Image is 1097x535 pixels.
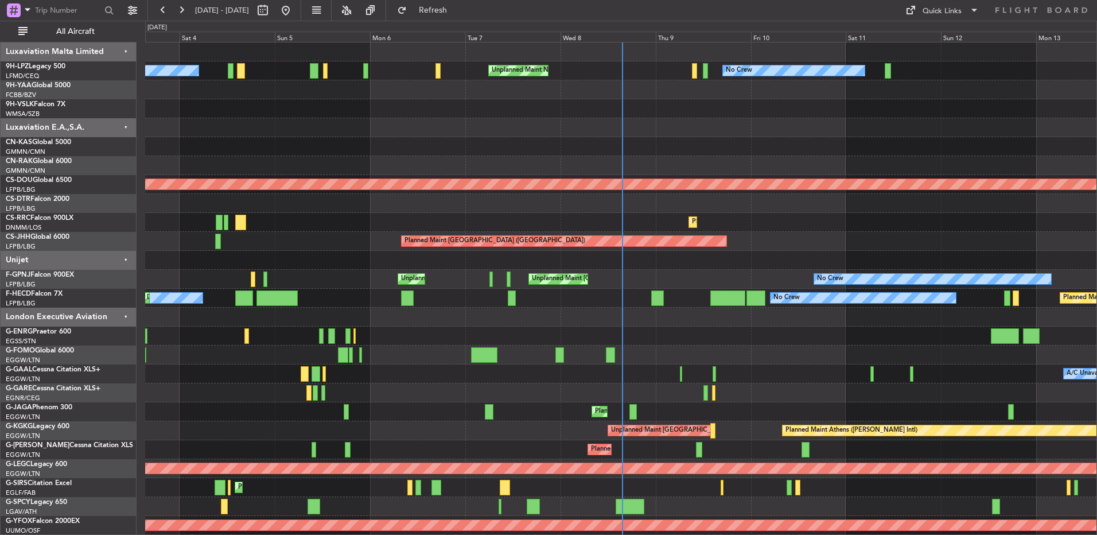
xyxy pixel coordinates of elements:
[6,518,80,525] a: G-YFOXFalcon 2000EX
[6,526,40,535] a: UUMO/OSF
[6,423,33,430] span: G-KGKG
[492,62,628,79] div: Unplanned Maint Nice ([GEOGRAPHIC_DATA])
[35,2,101,19] input: Trip Number
[392,1,461,20] button: Refresh
[6,461,67,468] a: G-LEGCLegacy 600
[6,158,72,165] a: CN-RAKGlobal 6000
[726,62,752,79] div: No Crew
[591,441,772,458] div: Planned Maint [GEOGRAPHIC_DATA] ([GEOGRAPHIC_DATA])
[6,139,32,146] span: CN-KAS
[6,499,67,506] a: G-SPCYLegacy 650
[900,1,985,20] button: Quick Links
[6,385,100,392] a: G-GARECessna Citation XLS+
[6,347,74,354] a: G-FOMOGlobal 6000
[6,196,30,203] span: CS-DTR
[6,234,30,241] span: CS-JHH
[6,215,73,222] a: CS-RRCFalcon 900LX
[6,385,32,392] span: G-GARE
[6,63,65,70] a: 9H-LPZLegacy 500
[6,404,32,411] span: G-JAGA
[147,23,167,33] div: [DATE]
[773,289,800,307] div: No Crew
[6,185,36,194] a: LFPB/LBG
[6,470,40,478] a: EGGW/LTN
[6,518,32,525] span: G-YFOX
[561,32,656,42] div: Wed 8
[13,22,125,41] button: All Aircraft
[401,270,590,288] div: Unplanned Maint [GEOGRAPHIC_DATA] ([GEOGRAPHIC_DATA])
[6,139,71,146] a: CN-KASGlobal 5000
[6,148,45,156] a: GMMN/CMN
[6,423,69,430] a: G-KGKGLegacy 600
[6,480,28,487] span: G-SIRS
[692,214,811,231] div: Planned Maint Lagos ([PERSON_NAME])
[180,32,275,42] div: Sat 4
[30,28,121,36] span: All Aircraft
[785,422,917,439] div: Planned Maint Athens ([PERSON_NAME] Intl)
[6,101,34,108] span: 9H-VSLK
[6,234,69,241] a: CS-JHHGlobal 6000
[6,499,30,506] span: G-SPCY
[6,347,35,354] span: G-FOMO
[6,290,31,297] span: F-HECD
[6,272,74,278] a: F-GPNJFalcon 900EX
[6,91,36,99] a: FCBB/BZV
[465,32,561,42] div: Tue 7
[6,223,41,232] a: DNMM/LOS
[238,479,419,496] div: Planned Maint [GEOGRAPHIC_DATA] ([GEOGRAPHIC_DATA])
[6,101,65,108] a: 9H-VSLKFalcon 7X
[6,394,40,402] a: EGNR/CEG
[6,158,33,165] span: CN-RAK
[6,432,40,440] a: EGGW/LTN
[6,328,71,335] a: G-ENRGPraetor 600
[6,356,40,365] a: EGGW/LTN
[6,507,37,516] a: LGAV/ATH
[656,32,751,42] div: Thu 9
[6,480,72,487] a: G-SIRSCitation Excel
[6,110,40,118] a: WMSA/SZB
[6,366,100,373] a: G-GAALCessna Citation XLS+
[6,242,36,251] a: LFPB/LBG
[6,451,40,459] a: EGGW/LTN
[6,204,36,213] a: LFPB/LBG
[611,422,756,439] div: Unplanned Maint [GEOGRAPHIC_DATA] (Ataturk)
[6,375,40,383] a: EGGW/LTN
[6,72,39,80] a: LFMD/CEQ
[6,82,71,89] a: 9H-YAAGlobal 5000
[6,272,30,278] span: F-GPNJ
[404,232,585,250] div: Planned Maint [GEOGRAPHIC_DATA] ([GEOGRAPHIC_DATA])
[923,6,962,17] div: Quick Links
[6,442,133,449] a: G-[PERSON_NAME]Cessna Citation XLS
[751,32,846,42] div: Fri 10
[6,177,72,184] a: CS-DOUGlobal 6500
[6,489,36,497] a: EGLF/FAB
[6,299,36,308] a: LFPB/LBG
[817,270,843,288] div: No Crew
[846,32,941,42] div: Sat 11
[275,32,370,42] div: Sun 5
[941,32,1036,42] div: Sun 12
[6,461,30,468] span: G-LEGC
[370,32,465,42] div: Mon 6
[6,82,32,89] span: 9H-YAA
[6,366,32,373] span: G-GAAL
[6,328,33,335] span: G-ENRG
[195,5,249,15] span: [DATE] - [DATE]
[409,6,457,14] span: Refresh
[6,413,40,421] a: EGGW/LTN
[6,63,29,70] span: 9H-LPZ
[595,403,776,420] div: Planned Maint [GEOGRAPHIC_DATA] ([GEOGRAPHIC_DATA])
[6,442,69,449] span: G-[PERSON_NAME]
[6,215,30,222] span: CS-RRC
[6,404,72,411] a: G-JAGAPhenom 300
[6,337,36,346] a: EGSS/STN
[532,270,721,288] div: Unplanned Maint [GEOGRAPHIC_DATA] ([GEOGRAPHIC_DATA])
[6,280,36,289] a: LFPB/LBG
[6,290,63,297] a: F-HECDFalcon 7X
[6,177,33,184] span: CS-DOU
[6,166,45,175] a: GMMN/CMN
[6,196,69,203] a: CS-DTRFalcon 2000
